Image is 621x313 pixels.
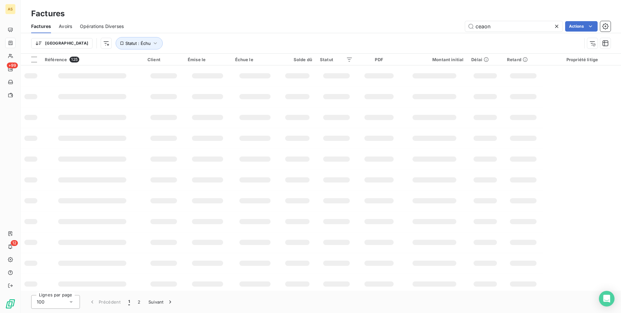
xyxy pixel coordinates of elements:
div: Retard [507,57,539,62]
button: Actions [565,21,598,32]
button: Statut : Échu [116,37,163,49]
span: Factures [31,23,51,30]
div: Propriété litige [547,57,617,62]
span: Référence [45,57,67,62]
div: Émise le [188,57,227,62]
span: 100 [37,299,44,305]
input: Rechercher [465,21,563,32]
button: 2 [134,295,144,309]
div: Solde dû [283,57,312,62]
div: Montant initial [405,57,463,62]
span: 12 [11,240,18,246]
div: AS [5,4,16,14]
span: +99 [7,62,18,68]
span: Statut : Échu [125,41,151,46]
div: PDF [361,57,397,62]
h3: Factures [31,8,65,20]
div: Échue le [235,57,275,62]
span: 1 [128,299,130,305]
button: Précédent [85,295,124,309]
button: [GEOGRAPHIC_DATA] [31,38,93,48]
span: Avoirs [59,23,72,30]
span: 125 [70,57,79,62]
button: 1 [124,295,134,309]
img: Logo LeanPay [5,299,16,309]
button: Suivant [145,295,177,309]
div: Délai [471,57,499,62]
div: Open Intercom Messenger [599,291,615,306]
div: Statut [320,57,353,62]
div: Client [147,57,180,62]
span: Opérations Diverses [80,23,124,30]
